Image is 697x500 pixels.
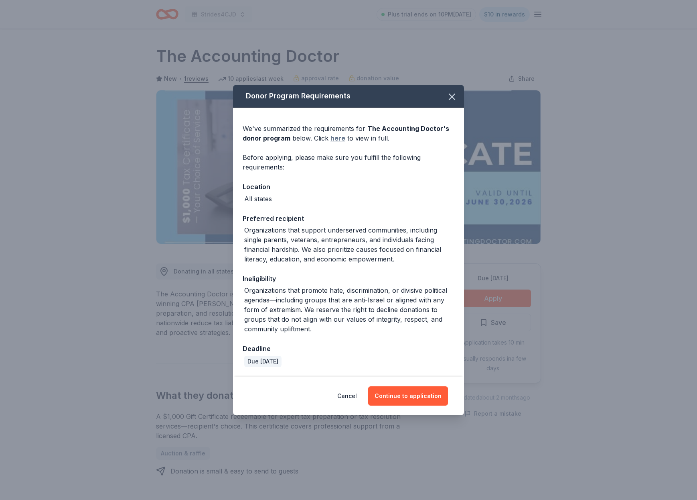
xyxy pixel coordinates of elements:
div: Due [DATE] [244,356,282,367]
div: Ineligibility [243,273,454,284]
div: Donor Program Requirements [233,85,464,108]
div: Location [243,182,454,192]
div: Deadline [243,343,454,354]
button: Continue to application [368,386,448,406]
a: here [330,133,345,143]
div: Organizations that support underserved communities, including single parents, veterans, entrepren... [244,225,454,264]
div: Organizations that promote hate, discrimination, or divisive political agendas—including groups t... [244,286,454,334]
div: All states [244,194,272,204]
div: Preferred recipient [243,213,454,224]
div: Before applying, please make sure you fulfill the following requirements: [243,153,454,172]
button: Cancel [337,386,357,406]
div: We've summarized the requirements for below. Click to view in full. [243,124,454,143]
